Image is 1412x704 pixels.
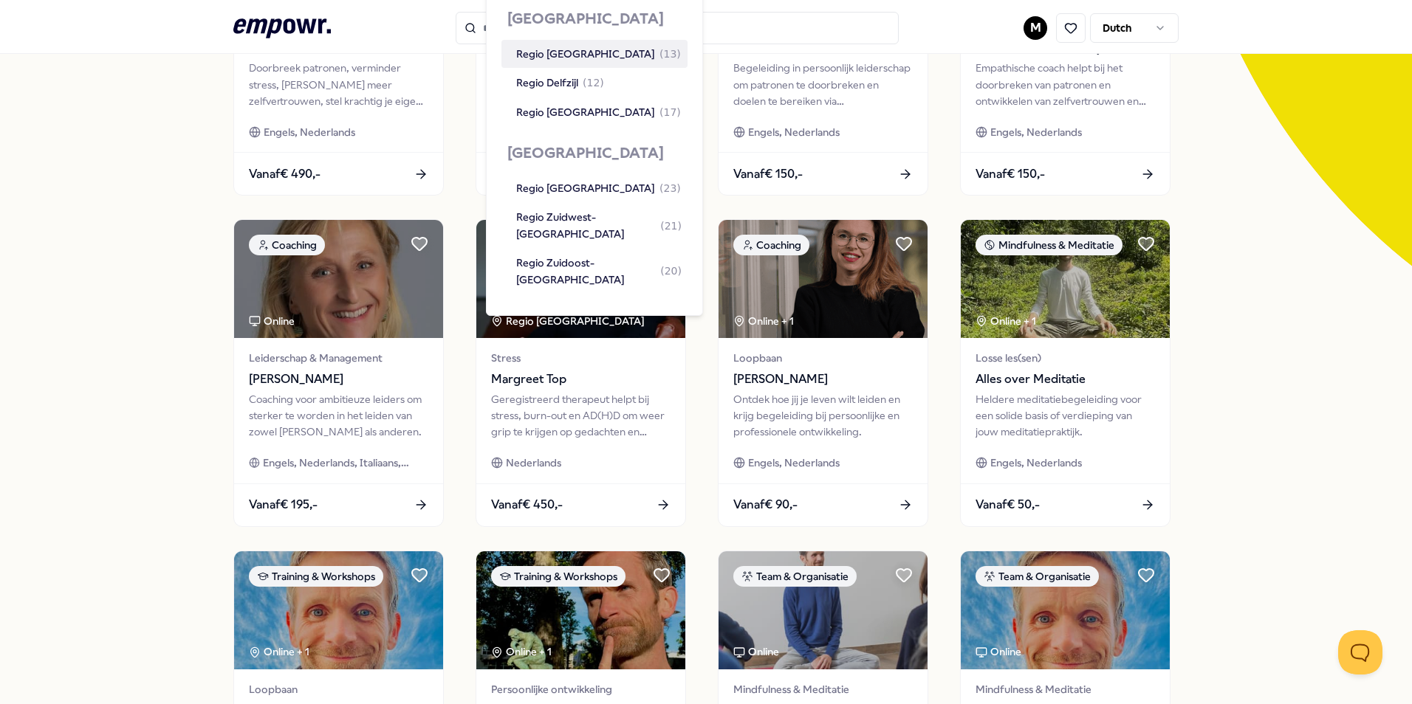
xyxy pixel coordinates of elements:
[961,220,1170,338] img: package image
[249,235,325,255] div: Coaching
[249,495,318,514] span: Vanaf € 195,-
[516,46,681,62] div: Regio [GEOGRAPHIC_DATA]
[583,75,604,91] span: ( 12 )
[976,391,1155,441] div: Heldere meditatiebegeleiding voor een solide basis of verdieping van jouw meditatiepraktijk.
[733,60,913,109] div: Begeleiding in persoonlijk leiderschap om patronen te doorbreken en doelen te bereiken via bewust...
[491,370,671,389] span: Margreet Top
[733,566,857,587] div: Team & Organisatie
[491,681,671,697] span: Persoonlijke ontwikkeling
[491,391,671,441] div: Geregistreerd therapeut helpt bij stress, burn-out en AD(H)D om weer grip te krijgen op gedachten...
[476,551,685,669] img: package image
[249,566,383,587] div: Training & Workshops
[249,370,428,389] span: [PERSON_NAME]
[976,370,1155,389] span: Alles over Meditatie
[506,455,561,471] span: Nederlands
[733,350,913,366] span: Loopbaan
[491,566,626,587] div: Training & Workshops
[976,495,1040,514] span: Vanaf € 50,-
[491,643,552,660] div: Online + 1
[516,180,681,196] div: Regio [GEOGRAPHIC_DATA]
[976,313,1036,329] div: Online + 1
[660,263,682,279] span: ( 20 )
[516,209,682,242] div: Regio Zuidwest-[GEOGRAPHIC_DATA]
[659,46,681,62] span: ( 13 )
[491,350,671,366] span: Stress
[961,551,1170,669] img: package image
[990,455,1082,471] span: Engels, Nederlands
[263,455,428,471] span: Engels, Nederlands, Italiaans, Zweeds
[733,370,913,389] span: [PERSON_NAME]
[733,165,803,184] span: Vanaf € 150,-
[249,643,309,660] div: Online + 1
[1338,630,1382,674] iframe: Help Scout Beacon - Open
[264,124,355,140] span: Engels, Nederlands
[733,495,798,514] span: Vanaf € 90,-
[249,391,428,441] div: Coaching voor ambitieuze leiders om sterker te worden in het leiden van zowel [PERSON_NAME] als a...
[976,165,1045,184] span: Vanaf € 150,-
[960,219,1171,526] a: package imageMindfulness & MeditatieOnline + 1Losse les(sen)Alles over MeditatieHeldere meditatie...
[718,219,928,526] a: package imageCoachingOnline + 1Loopbaan[PERSON_NAME]Ontdek hoe jij je leven wilt leiden en krijg ...
[990,124,1082,140] span: Engels, Nederlands
[976,235,1123,255] div: Mindfulness & Meditatie
[476,220,685,338] img: package image
[660,218,682,234] span: ( 21 )
[233,219,444,526] a: package imageCoachingOnlineLeiderschap & Management[PERSON_NAME]Coaching voor ambitieuze leiders ...
[249,165,321,184] span: Vanaf € 490,-
[733,391,913,441] div: Ontdek hoe jij je leven wilt leiden en krijg begeleiding bij persoonlijke en professionele ontwik...
[719,551,928,669] img: package image
[719,220,928,338] img: package image
[659,180,681,196] span: ( 23 )
[976,681,1155,697] span: Mindfulness & Meditatie
[491,313,647,329] div: Regio [GEOGRAPHIC_DATA]
[733,681,913,697] span: Mindfulness & Meditatie
[733,235,809,255] div: Coaching
[976,566,1099,587] div: Team & Organisatie
[249,681,428,697] span: Loopbaan
[476,219,686,526] a: package imageCoachingRegio [GEOGRAPHIC_DATA] StressMargreet TopGeregistreerd therapeut helpt bij ...
[976,60,1155,109] div: Empathische coach helpt bij het doorbreken van patronen en ontwikkelen van zelfvertrouwen en inne...
[249,313,295,329] div: Online
[976,643,1021,660] div: Online
[748,455,840,471] span: Engels, Nederlands
[491,495,563,514] span: Vanaf € 450,-
[1024,16,1047,40] button: M
[976,350,1155,366] span: Losse les(sen)
[516,104,681,120] div: Regio [GEOGRAPHIC_DATA]
[249,60,428,109] div: Doorbreek patronen, verminder stress, [PERSON_NAME] meer zelfvertrouwen, stel krachtig je eigen g...
[234,220,443,338] img: package image
[516,75,604,91] div: Regio Delfzijl
[733,643,779,660] div: Online
[733,313,794,329] div: Online + 1
[748,124,840,140] span: Engels, Nederlands
[234,551,443,669] img: package image
[516,255,682,288] div: Regio Zuidoost-[GEOGRAPHIC_DATA]
[456,12,899,44] input: Search for products, categories or subcategories
[659,104,681,120] span: ( 17 )
[249,350,428,366] span: Leiderschap & Management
